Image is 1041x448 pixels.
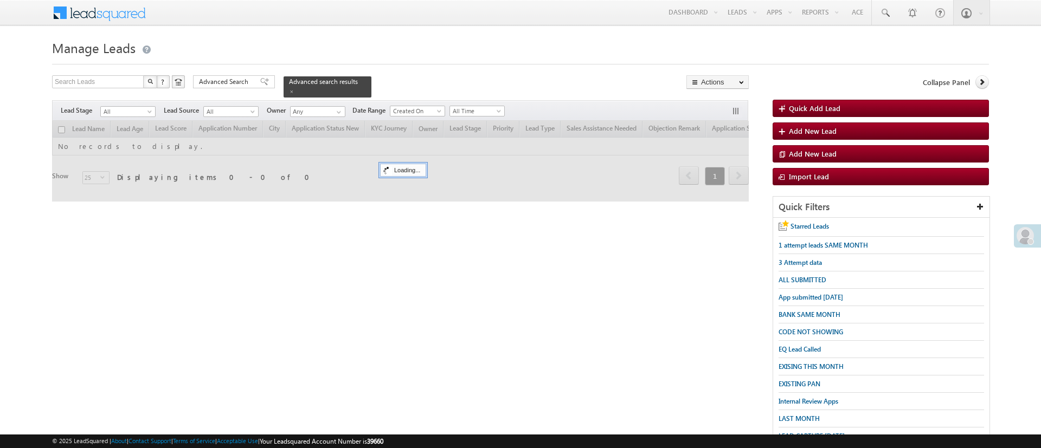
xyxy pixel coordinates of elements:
[779,345,821,353] span: EQ Lead Called
[161,77,166,86] span: ?
[128,437,171,444] a: Contact Support
[779,414,820,423] span: LAST MONTH
[260,437,383,445] span: Your Leadsquared Account Number is
[204,107,255,116] span: All
[173,437,215,444] a: Terms of Service
[52,39,136,56] span: Manage Leads
[100,106,156,117] a: All
[390,106,445,116] a: Created On
[199,77,252,87] span: Advanced Search
[390,106,442,116] span: Created On
[101,107,152,116] span: All
[779,276,826,284] span: ALL SUBMITTED
[290,106,345,117] input: Type to Search
[789,149,837,158] span: Add New Lead
[779,293,843,301] span: App submitted [DATE]
[352,106,390,115] span: Date Range
[779,241,868,249] span: 1 attempt leads SAME MONTH
[779,397,838,405] span: Internal Review Apps
[449,106,505,116] a: All Time
[789,103,840,113] span: Quick Add Lead
[331,107,344,118] a: Show All Items
[779,380,820,388] span: EXISTING PAN
[217,437,258,444] a: Acceptable Use
[779,310,840,319] span: BANK SAME MONTH
[686,75,749,89] button: Actions
[923,77,970,87] span: Collapse Panel
[791,222,829,230] span: Starred Leads
[203,106,259,117] a: All
[267,106,290,115] span: Owner
[773,197,989,218] div: Quick Filters
[61,106,100,115] span: Lead Stage
[450,106,502,116] span: All Time
[789,172,829,181] span: Import Lead
[147,79,153,84] img: Search
[52,436,383,446] span: © 2025 LeadSquared | | | | |
[164,106,203,115] span: Lead Source
[779,258,822,267] span: 3 Attempt data
[779,362,844,371] span: EXISING THIS MONTH
[789,126,837,135] span: Add New Lead
[289,77,358,86] span: Advanced search results
[111,437,127,444] a: About
[367,437,383,445] span: 39660
[779,328,843,336] span: CODE NOT SHOWING
[157,75,170,88] button: ?
[380,164,426,177] div: Loading...
[779,432,845,440] span: LEAD CAPTURE [DATE]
